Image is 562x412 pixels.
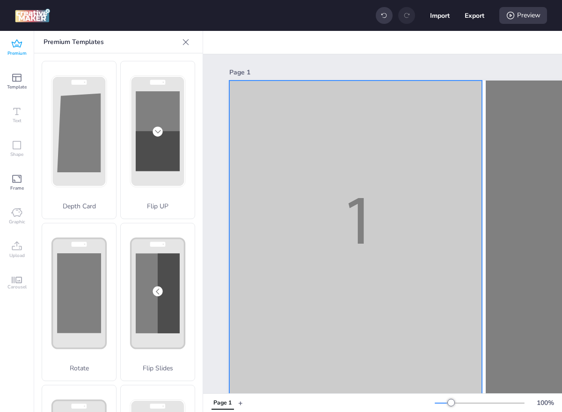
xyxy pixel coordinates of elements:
[121,363,195,373] p: Flip Slides
[10,184,24,192] span: Frame
[7,83,27,91] span: Template
[13,117,22,125] span: Text
[9,218,25,226] span: Graphic
[7,50,27,57] span: Premium
[42,201,116,211] p: Depth Card
[207,395,238,411] div: Tabs
[121,201,195,211] p: Flip UP
[238,395,243,411] button: +
[534,398,556,408] div: 100 %
[10,151,23,158] span: Shape
[465,6,484,25] button: Export
[9,252,25,259] span: Upload
[7,283,27,291] span: Carousel
[430,6,450,25] button: Import
[44,31,178,53] p: Premium Templates
[213,399,232,407] div: Page 1
[15,8,50,22] img: logo Creative Maker
[42,363,116,373] p: Rotate
[499,7,547,24] div: Preview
